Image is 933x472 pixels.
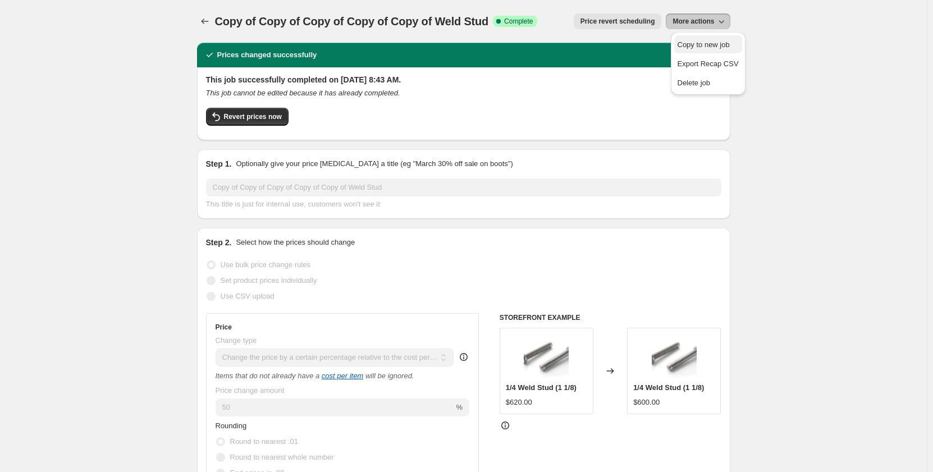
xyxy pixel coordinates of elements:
button: Delete job [674,74,742,91]
div: $600.00 [633,397,660,408]
span: Set product prices individually [221,276,317,285]
div: $620.00 [506,397,532,408]
h2: Step 2. [206,237,232,248]
h2: Step 1. [206,158,232,169]
span: This title is just for internal use, customers won't see it [206,200,380,208]
button: Price change jobs [197,13,213,29]
button: Revert prices now [206,108,289,126]
span: Round to nearest .01 [230,437,298,446]
span: More actions [673,17,714,26]
span: Use CSV upload [221,292,275,300]
i: Items that do not already have a [216,372,320,380]
p: Optionally give your price [MEDICAL_DATA] a title (eg "March 30% off sale on boots") [236,158,513,169]
span: Complete [504,17,533,26]
span: Price change amount [216,386,285,395]
h2: Prices changed successfully [217,49,317,61]
span: 1/4 Weld Stud (1 1/8) [506,383,577,392]
span: Export Recap CSV [678,59,739,68]
button: Copy to new job [674,35,742,53]
input: 50 [216,398,454,416]
img: Headed-Stud_80x.jpg [652,334,697,379]
h6: STOREFRONT EXAMPLE [500,313,721,322]
p: Select how the prices should change [236,237,355,248]
span: Copy of Copy of Copy of Copy of Copy of Weld Stud [215,15,489,28]
input: 30% off holiday sale [206,178,721,196]
i: will be ignored. [365,372,414,380]
span: Revert prices now [224,112,282,121]
span: Rounding [216,421,247,430]
img: Headed-Stud_80x.jpg [524,334,569,379]
button: More actions [666,13,730,29]
i: This job cannot be edited because it has already completed. [206,89,400,97]
span: % [456,403,463,411]
button: Export Recap CSV [674,54,742,72]
button: Price revert scheduling [574,13,662,29]
span: Change type [216,336,257,345]
h3: Price [216,323,232,332]
div: help [458,351,469,363]
span: Round to nearest whole number [230,453,334,461]
span: Delete job [678,79,711,87]
span: Use bulk price change rules [221,260,310,269]
h2: This job successfully completed on [DATE] 8:43 AM. [206,74,721,85]
a: cost per item [322,372,363,380]
span: Price revert scheduling [580,17,655,26]
span: 1/4 Weld Stud (1 1/8) [633,383,704,392]
span: Copy to new job [678,40,730,49]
